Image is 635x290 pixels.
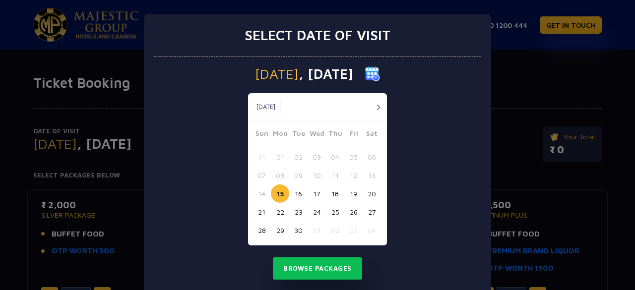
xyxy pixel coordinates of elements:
button: 03 [344,221,363,239]
span: Mon [271,128,289,142]
button: 19 [344,184,363,203]
button: 15 [271,184,289,203]
button: 29 [271,221,289,239]
button: 02 [326,221,344,239]
img: calender icon [365,66,380,81]
button: 14 [253,184,271,203]
button: 08 [271,166,289,184]
button: 10 [308,166,326,184]
span: Fri [344,128,363,142]
button: 06 [363,148,381,166]
button: 30 [289,221,308,239]
button: 07 [253,166,271,184]
span: [DATE] [255,67,299,81]
span: Sat [363,128,381,142]
button: [DATE] [251,100,281,115]
button: 28 [253,221,271,239]
button: 17 [308,184,326,203]
span: Sun [253,128,271,142]
span: , [DATE] [299,67,353,81]
button: 05 [344,148,363,166]
button: 11 [326,166,344,184]
button: 27 [363,203,381,221]
button: 01 [271,148,289,166]
button: 16 [289,184,308,203]
button: 04 [326,148,344,166]
span: Wed [308,128,326,142]
button: 03 [308,148,326,166]
button: 25 [326,203,344,221]
button: 12 [344,166,363,184]
button: 02 [289,148,308,166]
button: Browse Packages [273,257,362,280]
button: 04 [363,221,381,239]
button: 24 [308,203,326,221]
h3: Select date of visit [245,27,390,44]
span: Tue [289,128,308,142]
span: Thu [326,128,344,142]
button: 21 [253,203,271,221]
button: 09 [289,166,308,184]
button: 18 [326,184,344,203]
button: 22 [271,203,289,221]
button: 20 [363,184,381,203]
button: 26 [344,203,363,221]
button: 13 [363,166,381,184]
button: 23 [289,203,308,221]
button: 31 [253,148,271,166]
button: 01 [308,221,326,239]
